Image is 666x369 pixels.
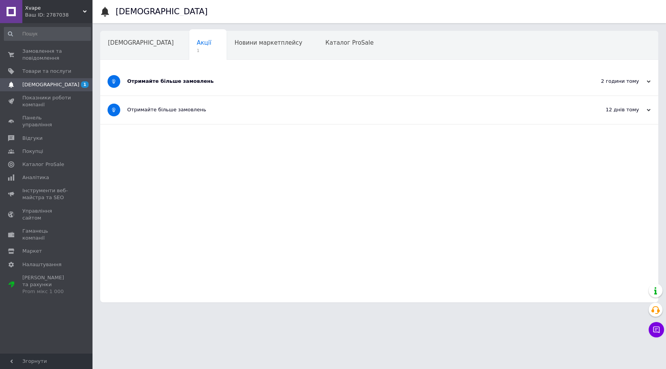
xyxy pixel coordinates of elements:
button: Чат з покупцем [649,322,664,337]
span: 1 [81,81,89,88]
span: Управління сайтом [22,208,71,221]
span: Відгуки [22,135,42,142]
div: Отримайте більше замовлень [127,78,573,85]
span: Налаштування [22,261,62,268]
div: Отримайте більше замовлень [127,106,573,113]
span: Новини маркетплейсу [234,39,302,46]
div: Ваш ID: 2787038 [25,12,92,18]
span: Інструменти веб-майстра та SEO [22,187,71,201]
span: Гаманець компанії [22,228,71,242]
span: Панель управління [22,114,71,128]
span: Маркет [22,248,42,255]
span: Каталог ProSale [325,39,373,46]
span: Показники роботи компанії [22,94,71,108]
span: Акції [197,39,212,46]
div: Prom мікс 1 000 [22,288,71,295]
h1: [DEMOGRAPHIC_DATA] [116,7,208,16]
div: 2 години тому [573,78,651,85]
span: [DEMOGRAPHIC_DATA] [22,81,79,88]
span: [DEMOGRAPHIC_DATA] [108,39,174,46]
span: Каталог ProSale [22,161,64,168]
span: Xvape [25,5,83,12]
span: 1 [197,48,212,54]
input: Пошук [4,27,91,41]
span: [PERSON_NAME] та рахунки [22,274,71,295]
span: Замовлення та повідомлення [22,48,71,62]
span: Товари та послуги [22,68,71,75]
span: Аналітика [22,174,49,181]
div: 12 днів тому [573,106,651,113]
span: Покупці [22,148,43,155]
